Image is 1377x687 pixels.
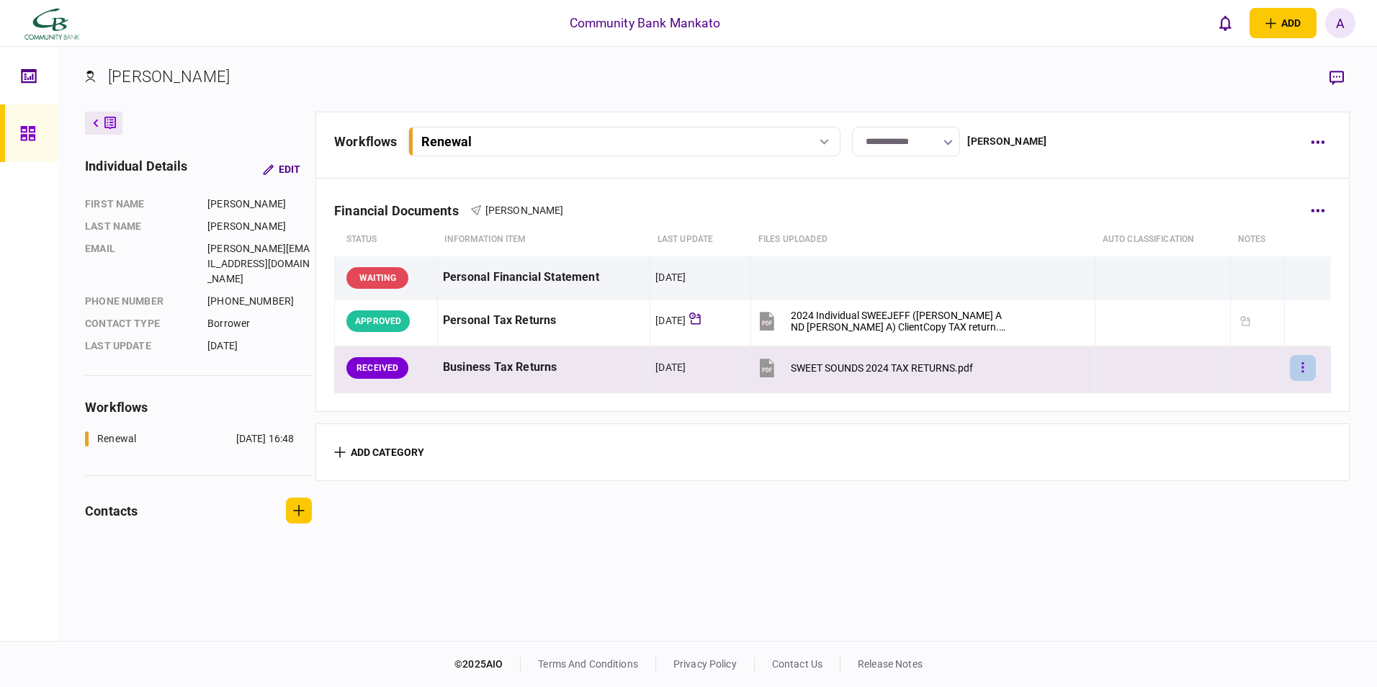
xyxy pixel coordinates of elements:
[1231,223,1285,256] th: notes
[346,310,410,332] div: APPROVED
[756,351,973,384] button: SWEET SOUNDS 2024 TAX RETURNS.pdf
[1236,312,1255,331] div: Tickler available
[650,223,751,256] th: last update
[751,223,1095,256] th: Files uploaded
[485,205,564,216] span: [PERSON_NAME]
[85,501,138,521] div: contacts
[673,658,737,670] a: privacy policy
[655,360,686,374] div: [DATE]
[85,197,193,212] div: First name
[335,223,438,256] th: status
[334,203,470,218] div: Financial Documents
[207,241,312,287] div: [PERSON_NAME][EMAIL_ADDRESS][DOMAIN_NAME]
[967,134,1046,149] div: [PERSON_NAME]
[108,65,230,89] div: [PERSON_NAME]
[85,294,193,309] div: phone number
[772,658,822,670] a: contact us
[85,316,193,331] div: Contact type
[346,267,408,289] div: WAITING
[437,223,650,256] th: Information item
[1325,8,1355,38] button: A
[655,313,686,328] div: [DATE]
[334,446,424,458] button: add category
[655,270,686,284] div: [DATE]
[207,338,312,354] div: [DATE]
[334,132,397,151] div: workflows
[858,658,923,670] a: release notes
[207,294,312,309] div: [PHONE_NUMBER]
[443,305,645,337] div: Personal Tax Returns
[421,134,472,149] div: Renewal
[85,156,187,182] div: individual details
[85,241,193,287] div: email
[85,219,193,234] div: Last name
[454,657,521,672] div: © 2025 AIO
[538,658,638,670] a: terms and conditions
[236,431,295,446] div: [DATE] 16:48
[251,156,312,182] button: Edit
[570,14,721,32] div: Community Bank Mankato
[408,127,840,156] button: Renewal
[791,310,1008,333] div: 2024 Individual SWEEJEFF (SWEERE, JEFFREY P AND KARA A) ClientCopy TAX return.pdf
[346,357,408,379] div: RECEIVED
[85,431,294,446] a: Renewal[DATE] 16:48
[791,362,973,374] div: SWEET SOUNDS 2024 TAX RETURNS.pdf
[1250,8,1317,38] button: open adding identity options
[22,5,81,41] img: client company logo
[97,431,136,446] div: Renewal
[85,338,193,354] div: last update
[207,219,312,234] div: [PERSON_NAME]
[1211,8,1241,38] button: open notifications list
[207,197,312,212] div: [PERSON_NAME]
[756,305,1008,337] button: 2024 Individual SWEEJEFF (SWEERE, JEFFREY P AND KARA A) ClientCopy TAX return.pdf
[443,351,645,384] div: Business Tax Returns
[207,316,312,331] div: Borrower
[85,398,312,417] div: workflows
[443,261,645,294] div: Personal Financial Statement
[1095,223,1231,256] th: auto classification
